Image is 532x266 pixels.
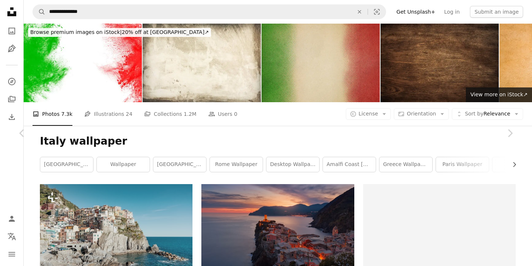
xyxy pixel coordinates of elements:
button: Visual search [368,5,386,19]
a: Get Unsplash+ [392,6,440,18]
img: Close-up of aged paper, texture background [143,24,261,102]
a: paris wallpaper [436,157,489,172]
form: Find visuals sitewide [33,4,386,19]
a: wallpaper [97,157,150,172]
span: Relevance [465,110,510,118]
a: Users 0 [208,102,238,126]
a: greece wallpaper [379,157,432,172]
img: Natural wood texture [381,24,499,102]
button: Language [4,229,19,244]
button: Clear [351,5,368,19]
h1: Italy wallpaper [40,135,516,148]
span: View more on iStock ↗ [470,91,528,97]
a: Log in [440,6,464,18]
a: rome wallpaper [210,157,263,172]
a: Illustrations 24 [84,102,132,126]
a: Explore [4,74,19,89]
span: 20% off at [GEOGRAPHIC_DATA] ↗ [30,29,209,35]
span: License [359,111,378,117]
span: 24 [126,110,133,118]
button: License [346,108,391,120]
a: Collections [4,92,19,107]
a: View more on iStock↗ [466,87,532,102]
button: Menu [4,247,19,262]
span: Browse premium images on iStock | [30,29,122,35]
span: 0 [234,110,237,118]
span: Orientation [407,111,436,117]
span: Sort by [465,111,483,117]
a: A small village on a cliff above the ocean [40,231,192,238]
a: Illustrations [4,41,19,56]
button: Sort byRelevance [452,108,523,120]
button: Submit an image [470,6,523,18]
button: Orientation [394,108,449,120]
button: Search Unsplash [33,5,45,19]
a: [GEOGRAPHIC_DATA] [40,157,93,172]
a: aerial view of village on mountain cliff during orange sunset [201,231,354,238]
a: Log in / Sign up [4,211,19,226]
a: Browse premium images on iStock|20% off at [GEOGRAPHIC_DATA]↗ [24,24,215,41]
a: Next [488,98,532,169]
a: desktop wallpaper [266,157,319,172]
a: amalfi coast [GEOGRAPHIC_DATA] [323,157,376,172]
img: Italy [24,24,142,102]
a: Photos [4,24,19,38]
a: Collections 1.2M [144,102,196,126]
img: paper with green and red halftone [262,24,380,102]
a: [GEOGRAPHIC_DATA] [153,157,206,172]
span: 1.2M [184,110,196,118]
